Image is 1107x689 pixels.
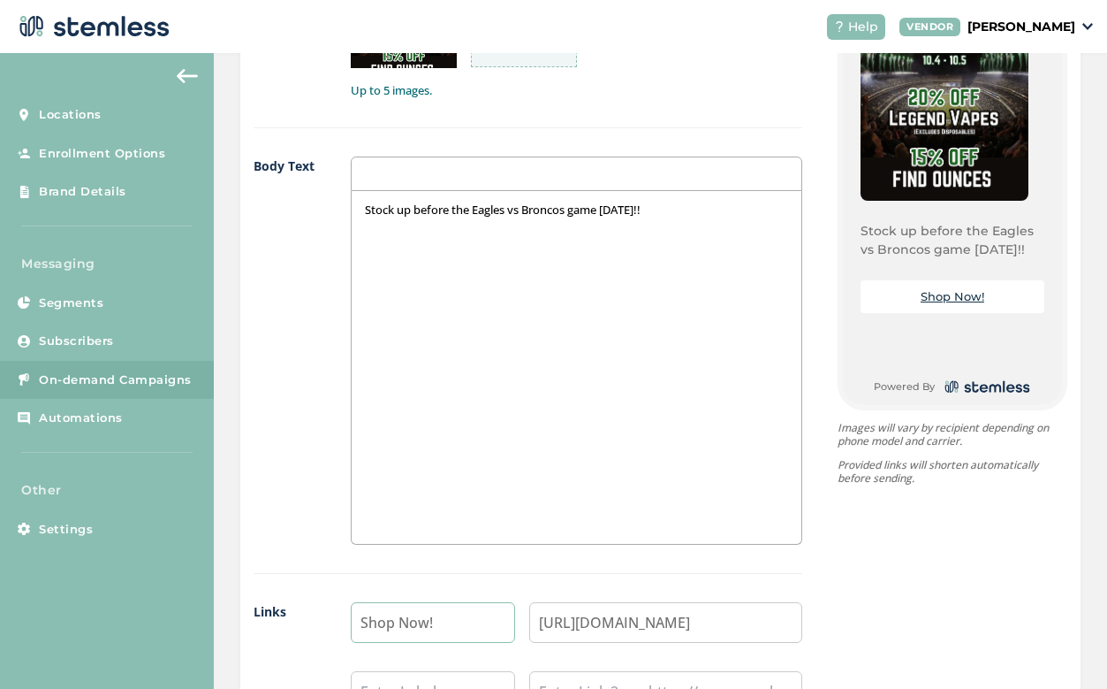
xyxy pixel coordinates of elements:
[899,18,960,36] div: VENDOR
[861,222,1044,259] p: Stock up before the Eagles vs Broncos game [DATE]!!
[838,458,1067,485] p: Provided links will shorten automatically before sending.
[1082,23,1093,30] img: icon_down-arrow-small-66adaf34.svg
[39,106,102,124] span: Locations
[39,371,192,389] span: On-demand Campaigns
[874,379,935,394] small: Powered By
[848,18,878,36] span: Help
[39,145,165,163] span: Enrollment Options
[177,69,198,83] img: icon-arrow-back-accent-c549486e.svg
[967,18,1075,36] p: [PERSON_NAME]
[39,521,93,539] span: Settings
[14,9,170,44] img: logo-dark-0685b13c.svg
[39,183,126,201] span: Brand Details
[942,377,1030,397] img: logo-dark-0685b13c.svg
[838,421,1067,448] p: Images will vary by recipient depending on phone model and carrier.
[351,82,802,100] label: Up to 5 images.
[921,289,984,303] a: Shop Now!
[39,333,114,350] span: Subscribers
[39,295,103,312] span: Segments
[365,202,788,218] p: Stock up before the Eagles vs Broncos game [DATE]!!
[351,602,515,643] input: Enter Label
[254,157,315,545] label: Body Text
[529,602,802,643] input: Enter Link 1 e.g. https://www.google.com
[1019,604,1107,689] iframe: Chat Widget
[834,21,845,32] img: icon-help-white-03924b79.svg
[39,410,123,427] span: Automations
